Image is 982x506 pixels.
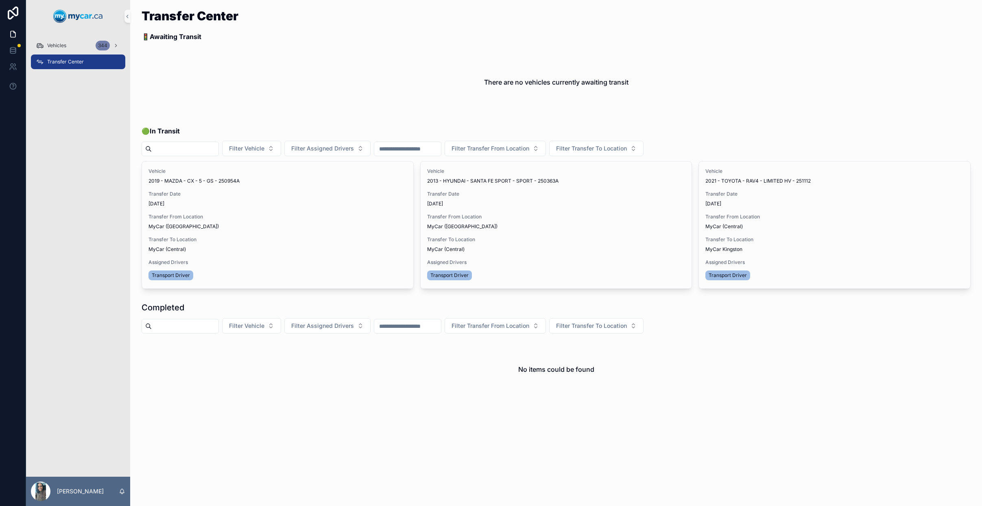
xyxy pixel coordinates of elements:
[150,33,201,41] strong: Awaiting Transit
[709,272,747,279] span: Transport Driver
[420,161,692,289] a: Vehicle2013 - HYUNDAI - SANTA FE SPORT - SPORT - 250363ATransfer Date[DATE]Transfer From Location...
[284,318,371,334] button: Select Button
[142,302,184,313] h1: Completed
[427,178,559,184] span: 2013 - HYUNDAI - SANTA FE SPORT - SPORT - 250363A
[518,364,594,374] h2: No items could be found
[96,41,110,50] div: 344
[705,168,964,174] span: Vehicle
[705,259,964,266] span: Assigned Drivers
[148,236,407,243] span: Transfer To Location
[148,201,407,207] span: [DATE]
[47,59,84,65] span: Transfer Center
[26,33,130,80] div: scrollable content
[427,168,685,174] span: Vehicle
[427,201,685,207] span: [DATE]
[148,246,186,253] span: MyCar (Central)
[549,141,644,156] button: Select Button
[430,272,469,279] span: Transport Driver
[556,144,627,153] span: Filter Transfer To Location
[445,318,546,334] button: Select Button
[222,141,281,156] button: Select Button
[142,10,238,22] h1: Transfer Center
[31,38,125,53] a: Vehicles344
[484,77,628,87] h2: There are no vehicles currently awaiting transit
[142,161,414,289] a: Vehicle2019 - MAZDA - CX - 5 - GS - 250954ATransfer Date[DATE]Transfer From LocationMyCar ([GEOGR...
[698,161,971,289] a: Vehicle2021 - TOYOTA - RAV4 - LIMITED HV - 251112Transfer Date[DATE]Transfer From LocationMyCar (...
[452,144,529,153] span: Filter Transfer From Location
[705,236,964,243] span: Transfer To Location
[427,191,685,197] span: Transfer Date
[150,127,180,135] strong: In Transit
[427,246,465,253] span: MyCar (Central)
[427,214,685,220] span: Transfer From Location
[142,32,238,41] p: 🚦
[556,322,627,330] span: Filter Transfer To Location
[152,272,190,279] span: Transport Driver
[445,141,546,156] button: Select Button
[148,223,219,230] span: MyCar ([GEOGRAPHIC_DATA])
[57,487,104,495] p: [PERSON_NAME]
[47,42,66,49] span: Vehicles
[549,318,644,334] button: Select Button
[229,144,264,153] span: Filter Vehicle
[229,322,264,330] span: Filter Vehicle
[452,322,529,330] span: Filter Transfer From Location
[148,168,407,174] span: Vehicle
[705,223,743,230] span: MyCar (Central)
[427,259,685,266] span: Assigned Drivers
[705,214,964,220] span: Transfer From Location
[148,214,407,220] span: Transfer From Location
[148,191,407,197] span: Transfer Date
[291,322,354,330] span: Filter Assigned Drivers
[427,223,498,230] span: MyCar ([GEOGRAPHIC_DATA])
[148,178,240,184] span: 2019 - MAZDA - CX - 5 - GS - 250954A
[142,126,180,136] span: 🟢
[705,246,742,253] span: MyCar Kingston
[427,236,685,243] span: Transfer To Location
[291,144,354,153] span: Filter Assigned Drivers
[705,191,964,197] span: Transfer Date
[284,141,371,156] button: Select Button
[705,201,964,207] span: [DATE]
[148,259,407,266] span: Assigned Drivers
[705,178,811,184] span: 2021 - TOYOTA - RAV4 - LIMITED HV - 251112
[53,10,103,23] img: App logo
[222,318,281,334] button: Select Button
[31,55,125,69] a: Transfer Center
